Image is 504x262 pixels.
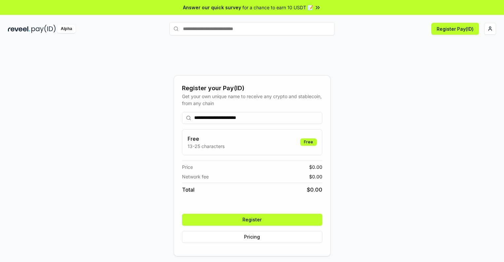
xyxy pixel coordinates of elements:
[188,135,225,143] h3: Free
[188,143,225,150] p: 13-25 characters
[182,214,322,226] button: Register
[8,25,30,33] img: reveel_dark
[182,173,209,180] span: Network fee
[31,25,56,33] img: pay_id
[183,4,241,11] span: Answer our quick survey
[431,23,479,35] button: Register Pay(ID)
[182,231,322,243] button: Pricing
[307,186,322,194] span: $ 0.00
[309,164,322,170] span: $ 0.00
[182,84,322,93] div: Register your Pay(ID)
[57,25,76,33] div: Alpha
[300,138,317,146] div: Free
[309,173,322,180] span: $ 0.00
[182,186,195,194] span: Total
[242,4,313,11] span: for a chance to earn 10 USDT 📝
[182,164,193,170] span: Price
[182,93,322,107] div: Get your own unique name to receive any crypto and stablecoin, from any chain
